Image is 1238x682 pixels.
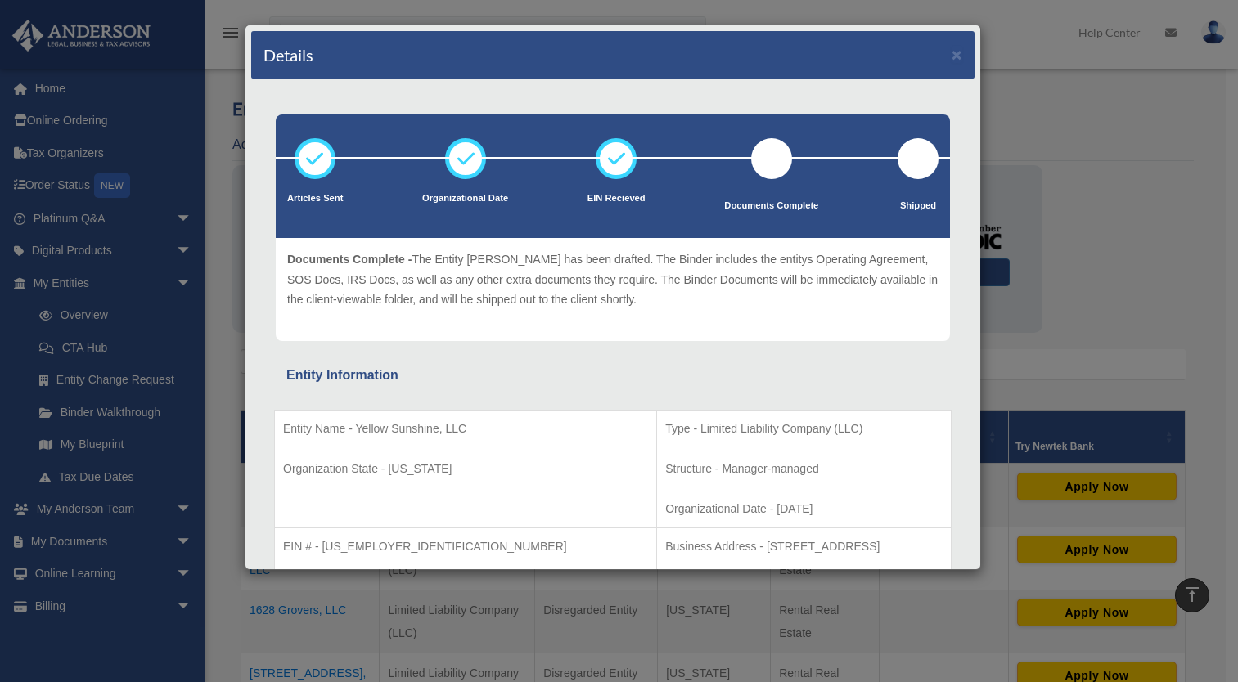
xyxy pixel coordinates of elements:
p: EIN # - [US_EMPLOYER_IDENTIFICATION_NUMBER] [283,536,648,557]
p: Shipped [898,198,939,214]
p: Organizational Date [422,191,508,207]
p: Business Address - [STREET_ADDRESS] [665,536,943,557]
p: Type - Limited Liability Company (LLC) [665,419,943,439]
p: Documents Complete [724,198,818,214]
p: The Entity [PERSON_NAME] has been drafted. The Binder includes the entitys Operating Agreement, S... [287,249,939,310]
p: Organizational Date - [DATE] [665,499,943,519]
div: Entity Information [286,364,939,387]
p: Structure - Manager-managed [665,459,943,479]
span: Documents Complete - [287,253,412,266]
h4: Details [263,43,313,66]
p: Organization State - [US_STATE] [283,459,648,479]
button: × [952,46,962,63]
p: Entity Name - Yellow Sunshine, LLC [283,419,648,439]
p: EIN Recieved [587,191,646,207]
p: Articles Sent [287,191,343,207]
